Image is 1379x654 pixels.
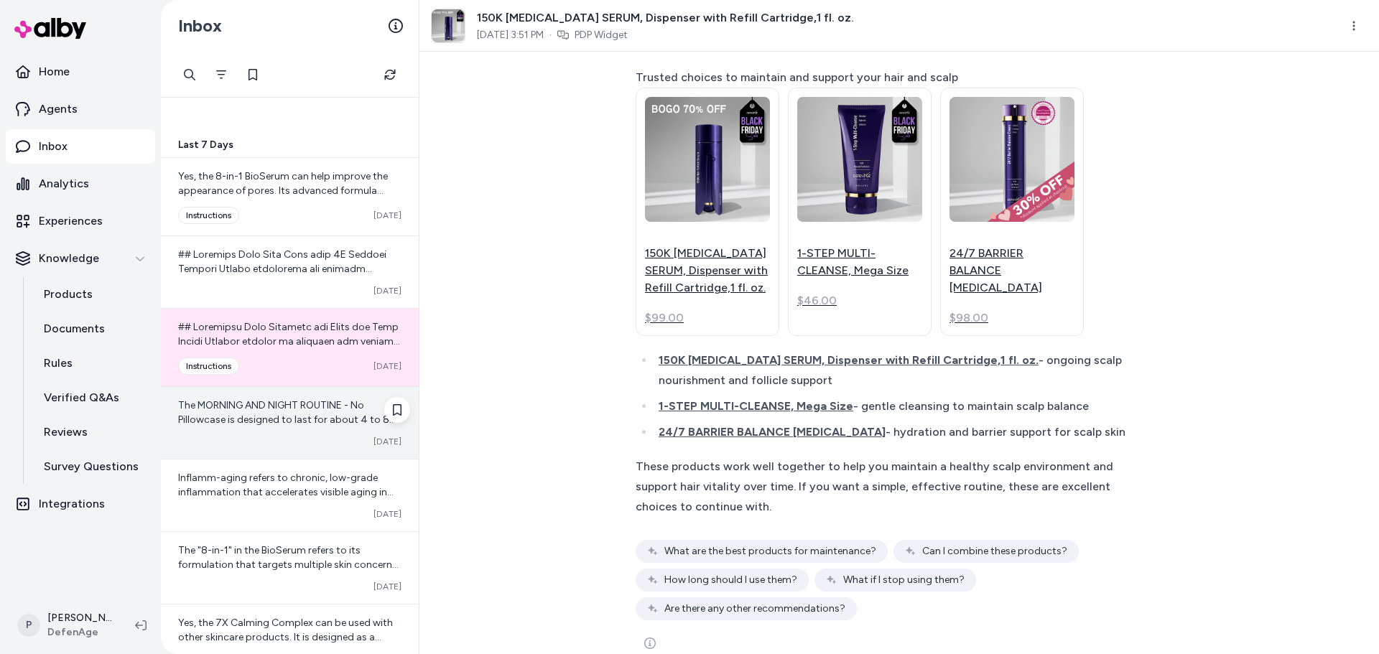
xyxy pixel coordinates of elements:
p: 1-STEP MULTI-CLEANSE, Mega Size [797,245,922,279]
span: How long should I use them? [664,573,797,587]
p: [PERSON_NAME] [47,611,112,625]
p: Inbox [39,138,68,155]
span: $98.00 [949,309,988,327]
button: P[PERSON_NAME]DefenAge [9,602,124,648]
a: Agents [6,92,155,126]
a: The "8-in-1" in the BioSerum refers to its formulation that targets multiple skin concerns simult... [161,531,419,604]
span: [DATE] [373,360,401,372]
p: 24/7 BARRIER BALANCE [MEDICAL_DATA] [949,245,1074,296]
a: Analytics [6,167,155,201]
a: ## Loremipsu Dolo Sitametc adi Elits doe Temp Incidi Utlabor etdolor ma aliquaen adm veniamq nost... [161,308,419,386]
span: 1-STEP MULTI-CLEANSE, Mega Size [659,399,853,413]
a: Products [29,277,155,312]
li: - ongoing scalp nourishment and follicle support [654,350,1149,391]
img: alby Logo [14,18,86,39]
p: Home [39,63,70,80]
p: Knowledge [39,250,99,267]
p: Analytics [39,175,89,192]
button: Filter [207,60,236,89]
img: 1-STEP MULTI-CLEANSE, Mega Size [797,97,922,222]
span: Can I combine these products? [922,544,1067,559]
span: $99.00 [645,309,684,327]
a: Rules [29,346,155,380]
div: instructions [178,358,239,375]
a: Verified Q&As [29,380,155,415]
div: These products work well together to help you maintain a healthy scalp environment and support ha... [636,457,1149,517]
span: [DATE] [373,285,401,296]
a: 150K HAIR FOLLICLE SERUM, Dispenser with Refill Cartridge,1 fl. oz.150K [MEDICAL_DATA] SERUM, Dis... [636,88,779,336]
a: Experiences [6,204,155,238]
span: Last 7 Days [178,138,233,152]
p: Agents [39,101,78,118]
span: Yes, the 8-in-1 BioSerum can help improve the appearance of pores. Its advanced formula works to ... [178,170,396,283]
p: Experiences [39,212,103,230]
img: 150K HAIR FOLLICLE SERUM, Dispenser with Refill Cartridge,1 fl. oz. [645,97,770,222]
h2: Inbox [178,15,222,37]
li: - gentle cleansing to maintain scalp balance [654,396,1149,416]
img: pack-of-2-hair-serum-30-ml-solo_1.jpg [432,9,465,42]
li: - hydration and barrier support for scalp skin [654,422,1149,442]
span: What are the best products for maintenance? [664,544,876,559]
span: 150K [MEDICAL_DATA] SERUM, Dispenser with Refill Cartridge,1 fl. oz. [659,353,1039,367]
a: Inbox [6,129,155,164]
span: Are there any other recommendations? [664,602,845,616]
span: 150K [MEDICAL_DATA] SERUM, Dispenser with Refill Cartridge,1 fl. oz. [477,9,854,27]
span: DefenAge [47,625,112,640]
p: Survey Questions [44,458,139,475]
span: 24/7 BARRIER BALANCE [MEDICAL_DATA] [659,425,886,439]
a: Yes, the 8-in-1 BioSerum can help improve the appearance of pores. Its advanced formula works to ... [161,158,419,235]
p: Reviews [44,424,88,441]
span: The "8-in-1" in the BioSerum refers to its formulation that targets multiple skin concerns simult... [178,544,401,628]
div: instructions [178,207,239,224]
button: Refresh [376,60,404,89]
p: 150K [MEDICAL_DATA] SERUM, Dispenser with Refill Cartridge,1 fl. oz. [645,245,770,296]
p: Rules [44,355,73,372]
span: [DATE] [373,581,401,592]
button: Knowledge [6,241,155,276]
a: 24/7 BARRIER BALANCE ANTI-AGING CREAM24/7 BARRIER BALANCE [MEDICAL_DATA]$98.00 [940,88,1084,336]
span: [DATE] [373,436,401,447]
a: Reviews [29,415,155,449]
a: Documents [29,312,155,346]
p: Integrations [39,495,105,513]
div: Trusted choices to maintain and support your hair and scalp [636,67,1149,88]
a: Survey Questions [29,449,155,484]
p: Verified Q&As [44,389,119,406]
a: Home [6,55,155,89]
span: [DATE] 3:51 PM [477,28,544,42]
span: · [549,28,552,42]
span: What if I stop using them? [843,573,965,587]
a: Integrations [6,487,155,521]
a: ## Loremips Dolo Sita Cons adip 4E Seddoei Tempori Utlabo etdolorema ali enimadm veniamq nos e ul... [161,235,419,308]
a: The MORNING AND NIGHT ROUTINE - No Pillowcase is designed to last for about 4 to 8 weeks with reg... [161,386,419,459]
span: The MORNING AND NIGHT ROUTINE - No Pillowcase is designed to last for about 4 to 8 weeks with reg... [178,399,396,483]
span: $46.00 [797,292,837,309]
span: [DATE] [373,508,401,520]
a: PDP Widget [575,28,628,42]
p: Products [44,286,93,303]
img: 24/7 BARRIER BALANCE ANTI-AGING CREAM [949,97,1074,222]
span: Inflamm-aging refers to chronic, low-grade inflammation that accelerates visible aging in the ski... [178,472,394,541]
a: 1-STEP MULTI-CLEANSE, Mega Size1-STEP MULTI-CLEANSE, Mega Size$46.00 [788,88,932,336]
span: [DATE] [373,210,401,221]
a: Inflamm-aging refers to chronic, low-grade inflammation that accelerates visible aging in the ski... [161,459,419,531]
p: Documents [44,320,105,337]
span: P [17,614,40,637]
